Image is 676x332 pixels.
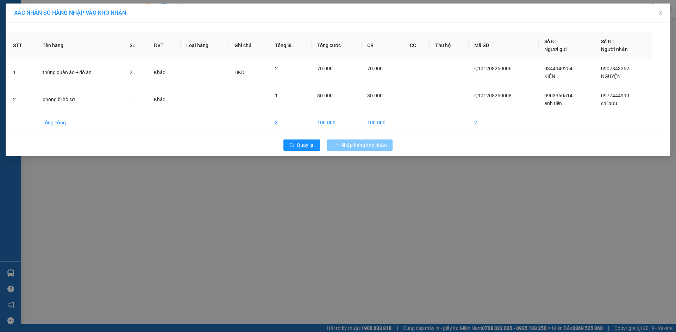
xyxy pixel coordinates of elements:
[544,66,572,71] span: 0344949254
[327,139,393,151] button: Nhập hàng kho nhận
[340,141,387,149] span: Nhập hàng kho nhận
[7,32,37,59] th: STT
[37,86,124,113] td: phong bì hồ sơ
[269,113,312,132] td: 3
[367,93,383,98] span: 30.000
[601,66,629,71] span: 0907843252
[317,93,333,98] span: 30.000
[283,139,320,151] button: rollbackQuay lại
[7,86,37,113] td: 2
[601,46,628,52] span: Người nhận
[130,70,132,75] span: 2
[234,70,244,75] span: HKD
[289,143,294,148] span: rollback
[544,73,555,79] span: KIÊN
[37,32,124,59] th: Tên hàng
[362,32,404,59] th: CR
[124,32,148,59] th: SL
[474,93,512,98] span: Q101208250008
[14,9,126,16] span: XÁC NHẬN SỐ HÀNG NHẬP VÀO KHO NHẬN
[297,141,314,149] span: Quay lại
[544,100,562,106] span: anh tiến
[181,32,229,59] th: Loại hàng
[37,59,124,86] td: thùng quần áo + đồ ăn
[658,10,663,16] span: close
[404,32,430,59] th: CC
[312,113,362,132] td: 100.000
[601,93,629,98] span: 0977444990
[312,32,362,59] th: Tổng cước
[601,39,614,44] span: Số ĐT
[544,39,558,44] span: Số ĐT
[544,46,567,52] span: Người gửi
[333,143,340,148] span: loading
[601,100,617,106] span: chí bửu
[7,59,37,86] td: 1
[367,66,383,71] span: 70.000
[37,113,124,132] td: Tổng cộng
[148,32,181,59] th: ĐVT
[275,93,278,98] span: 1
[601,73,621,79] span: NGUYỆN
[469,32,539,59] th: Mã GD
[269,32,312,59] th: Tổng SL
[544,93,572,98] span: 0903360514
[362,113,404,132] td: 100.000
[651,4,670,23] button: Close
[130,97,132,102] span: 1
[148,86,181,113] td: Khác
[317,66,333,71] span: 70.000
[229,32,269,59] th: Ghi chú
[469,113,539,132] td: 2
[430,32,469,59] th: Thu hộ
[474,66,512,71] span: Q101208250006
[148,59,181,86] td: Khác
[275,66,278,71] span: 2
